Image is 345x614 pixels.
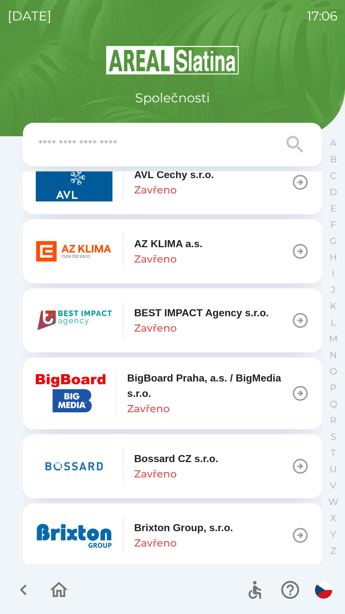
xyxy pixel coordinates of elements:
img: 7972f2c8-5e35-4a97-83aa-5000debabc4e.jpg [36,374,105,413]
button: Q [325,396,341,412]
p: F [330,219,336,230]
p: U [330,464,337,475]
p: Z [330,545,336,556]
button: S [325,429,341,445]
p: W [328,496,338,508]
p: [DATE] [8,6,51,26]
p: Q [330,398,337,410]
p: O [330,366,337,377]
p: X [330,513,336,524]
button: X [325,510,341,526]
button: M [325,331,341,347]
p: J [331,284,335,295]
p: D [330,186,337,198]
p: Zavřeno [134,251,177,267]
p: Bossard CZ s.r.o. [134,451,218,466]
p: BEST IMPACT Agency s.r.o. [134,305,269,320]
button: A [325,135,341,151]
button: O [325,363,341,380]
p: H [330,252,337,263]
p: Zavřeno [134,320,177,336]
p: A [330,138,336,149]
p: Brixton Group, s.r.o. [134,520,233,535]
p: E [330,203,336,214]
p: Zavřeno [134,182,177,198]
button: AZ KLIMA a.s.Zavřeno [23,219,322,283]
button: Z [325,543,341,559]
p: S [331,431,336,442]
p: Společnosti [135,88,210,107]
button: T [325,445,341,461]
button: P [325,380,341,396]
button: L [325,314,341,331]
p: R [330,415,336,426]
button: Brixton Group, s.r.o.Zavřeno [23,503,322,567]
button: J [325,282,341,298]
button: K [325,298,341,314]
button: V [325,477,341,494]
button: I [325,265,341,282]
img: 2b97c562-aa79-431c-8535-1d442bf6d9d0.png [36,301,112,340]
button: AVL Čechy s.r.o.Zavřeno [23,150,322,214]
p: AVL Čechy s.r.o. [134,167,214,182]
button: F [325,216,341,233]
p: I [332,268,334,279]
img: 03569da3-dac0-4647-9975-63fdf0369d0b.png [36,163,112,201]
img: b88e0700-07da-459b-95b8-6ff16a92df1a.png [36,516,112,555]
img: Logo [23,45,322,75]
p: B [330,154,337,165]
button: D [325,184,341,200]
img: cs flag [315,581,332,599]
img: 12f696b3-0488-497c-a6f2-7e3fc46b7c3e.png [36,447,112,485]
p: C [330,170,336,181]
button: N [325,347,341,363]
button: Y [325,526,341,543]
img: 251a2c45-fbd9-463d-b80e-0ae2ab9e8f80.png [36,232,112,271]
p: V [330,480,336,491]
button: H [325,249,341,265]
p: Zavřeno [134,466,177,482]
p: L [331,317,336,328]
p: N [330,350,337,361]
p: AZ KLIMA a.s. [134,236,203,251]
p: K [330,301,336,312]
p: BigBoard Praha, a.s. / BigMedia s.r.o. [127,370,291,401]
button: B [325,151,341,168]
button: BigBoard Praha, a.s. / BigMedia s.r.o.Zavřeno [23,358,322,429]
button: W [325,494,341,510]
button: R [325,412,341,429]
p: T [331,447,336,459]
p: Zavřeno [127,401,170,416]
button: C [325,168,341,184]
button: E [325,200,341,216]
p: G [330,235,337,247]
p: P [330,382,336,393]
p: M [329,333,338,344]
button: BEST IMPACT Agency s.r.o.Zavřeno [23,288,322,352]
button: U [325,461,341,477]
button: Bossard CZ s.r.o.Zavřeno [23,434,322,498]
p: 17:06 [307,6,337,26]
button: G [325,233,341,249]
p: Y [330,529,336,540]
p: Zavřeno [134,535,177,551]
